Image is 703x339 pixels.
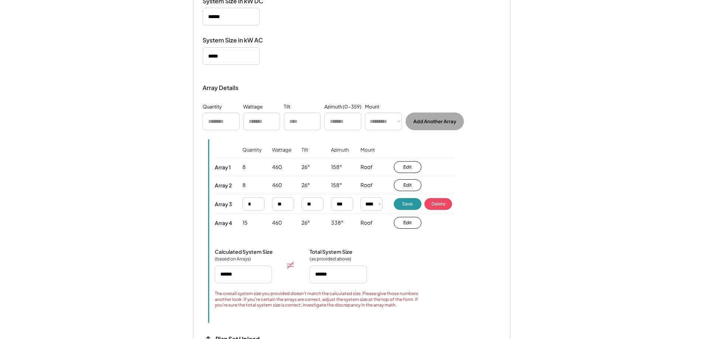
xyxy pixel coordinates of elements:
[215,219,232,226] div: Array 4
[324,103,361,111] div: Azimuth (0-359)
[242,219,248,226] div: 15
[424,198,452,210] button: Delete
[301,219,310,226] div: 26°
[242,147,262,163] div: Quantity
[284,103,290,111] div: Tilt
[272,219,282,226] div: 460
[331,181,342,189] div: 158°
[243,103,263,111] div: Wattage
[394,161,421,173] button: Edit
[215,201,232,207] div: Array 3
[242,163,246,171] div: 8
[301,147,308,163] div: Tilt
[331,163,342,171] div: 158°
[394,198,421,210] button: Save
[361,163,373,171] div: Roof
[361,219,373,226] div: Roof
[215,256,252,262] div: (based on Arrays)
[215,248,273,255] div: Calculated System Size
[215,182,232,188] div: Array 2
[310,256,351,262] div: (as provided above)
[272,181,282,189] div: 460
[394,179,421,191] button: Edit
[301,163,310,171] div: 26°
[406,113,464,130] button: Add Another Array
[394,217,421,229] button: Edit
[272,163,282,171] div: 460
[331,147,349,163] div: Azimuth
[215,164,231,170] div: Array 1
[272,147,292,163] div: Wattage
[310,248,352,255] div: Total System Size
[361,147,375,163] div: Mount
[361,181,373,189] div: Roof
[203,37,276,44] div: System Size in kW AC
[203,103,222,111] div: Quantity
[365,103,379,111] div: Mount
[242,181,246,189] div: 8
[301,181,310,189] div: 26°
[331,219,344,226] div: 338°
[215,291,427,308] div: The overall system size you provided doesn't match the calculated size. Please give those numbers...
[203,83,239,92] div: Array Details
